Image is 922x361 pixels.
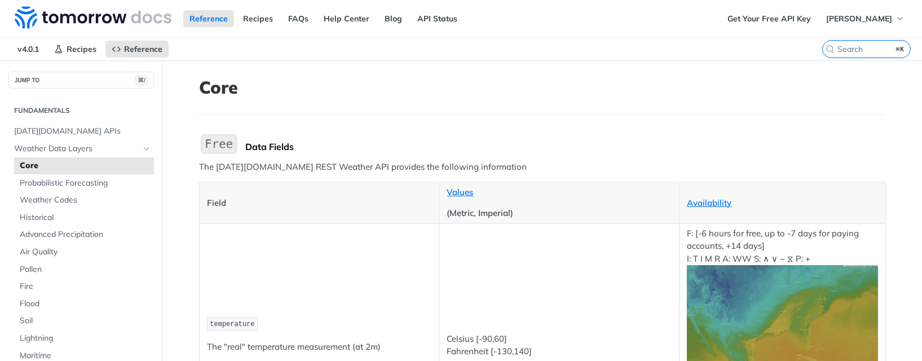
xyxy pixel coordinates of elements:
[210,320,254,328] span: temperature
[14,209,154,226] a: Historical
[48,41,103,58] a: Recipes
[282,10,315,27] a: FAQs
[687,316,877,327] span: Expand image
[20,178,151,189] span: Probabilistic Forecasting
[14,261,154,278] a: Pollen
[20,298,151,310] span: Flood
[820,10,911,27] button: [PERSON_NAME]
[687,197,731,208] a: Availability
[207,197,432,210] p: Field
[20,160,151,171] span: Core
[721,10,817,27] a: Get Your Free API Key
[14,312,154,329] a: Soil
[8,105,154,116] h2: Fundamentals
[11,41,45,58] span: v4.0.1
[8,140,154,157] a: Weather Data LayersHide subpages for Weather Data Layers
[15,6,171,29] img: Tomorrow.io Weather API Docs
[378,10,408,27] a: Blog
[20,315,151,327] span: Soil
[14,175,154,192] a: Probabilistic Forecasting
[20,195,151,206] span: Weather Codes
[105,41,169,58] a: Reference
[20,264,151,275] span: Pollen
[14,143,139,155] span: Weather Data Layers
[199,77,886,98] h1: Core
[199,161,886,174] p: The [DATE][DOMAIN_NAME] REST Weather API provides the following information
[826,45,835,54] svg: Search
[237,10,279,27] a: Recipes
[14,296,154,312] a: Flood
[14,226,154,243] a: Advanced Precipitation
[8,123,154,140] a: [DATE][DOMAIN_NAME] APIs
[20,246,151,258] span: Air Quality
[411,10,464,27] a: API Status
[142,144,151,153] button: Hide subpages for Weather Data Layers
[14,192,154,209] a: Weather Codes
[124,44,162,54] span: Reference
[245,141,886,152] div: Data Fields
[893,43,907,55] kbd: ⌘K
[447,333,672,358] p: Celsius [-90,60] Fahrenheit [-130,140]
[14,278,154,295] a: Fire
[8,72,154,89] button: JUMP TO⌘/
[447,207,672,220] p: (Metric, Imperial)
[20,229,151,240] span: Advanced Precipitation
[135,76,148,85] span: ⌘/
[20,212,151,223] span: Historical
[183,10,234,27] a: Reference
[20,281,151,292] span: Fire
[14,244,154,261] a: Air Quality
[14,330,154,347] a: Lightning
[207,341,432,354] p: The "real" temperature measurement (at 2m)
[14,157,154,174] a: Core
[67,44,96,54] span: Recipes
[317,10,376,27] a: Help Center
[447,187,473,197] a: Values
[826,14,892,24] span: [PERSON_NAME]
[14,126,151,137] span: [DATE][DOMAIN_NAME] APIs
[20,333,151,344] span: Lightning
